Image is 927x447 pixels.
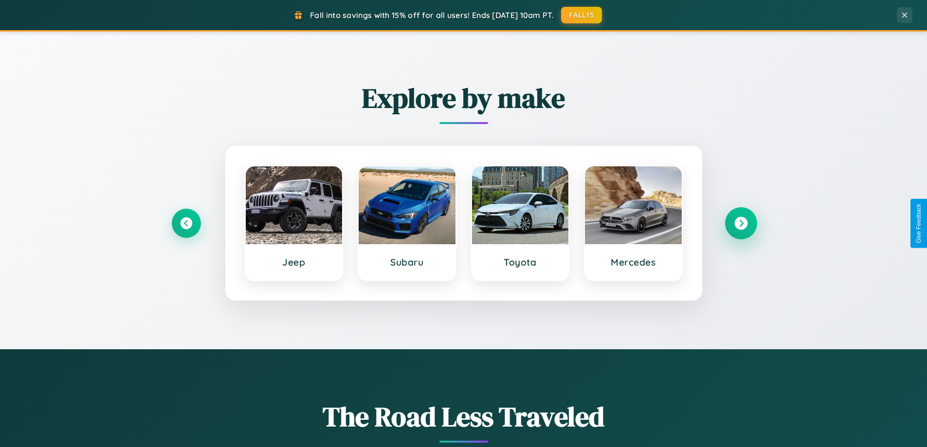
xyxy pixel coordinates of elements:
[172,79,756,117] h2: Explore by make
[172,398,756,435] h1: The Road Less Traveled
[595,256,672,268] h3: Mercedes
[482,256,559,268] h3: Toyota
[310,10,554,20] span: Fall into savings with 15% off for all users! Ends [DATE] 10am PT.
[915,204,922,243] div: Give Feedback
[368,256,446,268] h3: Subaru
[561,7,602,23] button: FALL15
[255,256,333,268] h3: Jeep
